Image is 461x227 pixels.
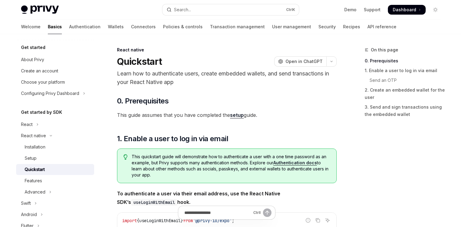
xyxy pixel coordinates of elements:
div: Choose your platform [21,79,65,86]
div: About Privy [21,56,44,63]
button: Send message [263,208,271,217]
a: 1. Enable a user to log in via email [365,66,445,75]
a: Support [364,7,381,13]
a: Choose your platform [16,77,94,88]
span: Open in ChatGPT [285,58,323,65]
a: Setup [16,153,94,164]
a: Policies & controls [163,19,203,34]
div: Features [25,177,42,184]
button: Open search [162,4,299,15]
a: Transaction management [210,19,265,34]
div: React native [117,47,337,53]
div: React native [21,132,46,139]
div: Android [21,211,37,218]
button: Toggle Advanced section [16,187,94,197]
button: Toggle React native section [16,130,94,141]
a: Demo [344,7,356,13]
button: Toggle React section [16,119,94,130]
a: Wallets [108,19,124,34]
h5: Get started [21,44,45,51]
div: Installation [25,143,45,151]
img: light logo [21,5,59,14]
h1: Quickstart [117,56,162,67]
a: setup [230,112,244,118]
div: Setup [25,155,37,162]
a: API reference [367,19,396,34]
a: Authentication [69,19,101,34]
a: Send an OTP [365,75,445,85]
strong: To authenticate a user via their email address, use the React Native SDK’s hook. [117,190,280,205]
p: Learn how to authenticate users, create embedded wallets, and send transactions in your React Nat... [117,69,337,86]
div: Swift [21,200,31,207]
a: User management [272,19,311,34]
div: React [21,121,33,128]
span: 0. Prerequisites [117,96,168,106]
div: Create an account [21,67,58,75]
a: About Privy [16,54,94,65]
a: Recipes [343,19,360,34]
div: Advanced [25,188,45,196]
span: This guide assumes that you have completed the guide. [117,111,337,119]
a: Features [16,175,94,186]
a: Basics [48,19,62,34]
button: Open in ChatGPT [274,56,326,67]
a: 0. Prerequisites [365,56,445,66]
button: Toggle Android section [16,209,94,220]
span: On this page [371,46,398,54]
span: Dashboard [393,7,416,13]
span: Ctrl K [286,7,295,12]
a: Create an account [16,65,94,76]
h5: Get started by SDK [21,109,62,116]
button: Toggle Swift section [16,198,94,209]
a: Quickstart [16,164,94,175]
a: 2. Create an embedded wallet for the user [365,85,445,102]
code: useLoginWithEmail [131,199,177,206]
svg: Tip [123,154,128,160]
span: This quickstart guide will demonstrate how to authenticate a user with a one time password as an ... [132,154,330,178]
a: 3. Send and sign transactions using the embedded wallet [365,102,445,119]
span: 1. Enable a user to log in via email [117,134,228,144]
div: Quickstart [25,166,45,173]
a: Installation [16,141,94,152]
a: Security [318,19,336,34]
a: Welcome [21,19,41,34]
div: Configuring Privy Dashboard [21,90,79,97]
input: Ask a question... [184,206,251,219]
a: Dashboard [388,5,426,15]
button: Toggle dark mode [431,5,440,15]
a: Connectors [131,19,156,34]
div: Search... [174,6,191,13]
button: Toggle Configuring Privy Dashboard section [16,88,94,99]
a: Authentication docs [273,160,317,166]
